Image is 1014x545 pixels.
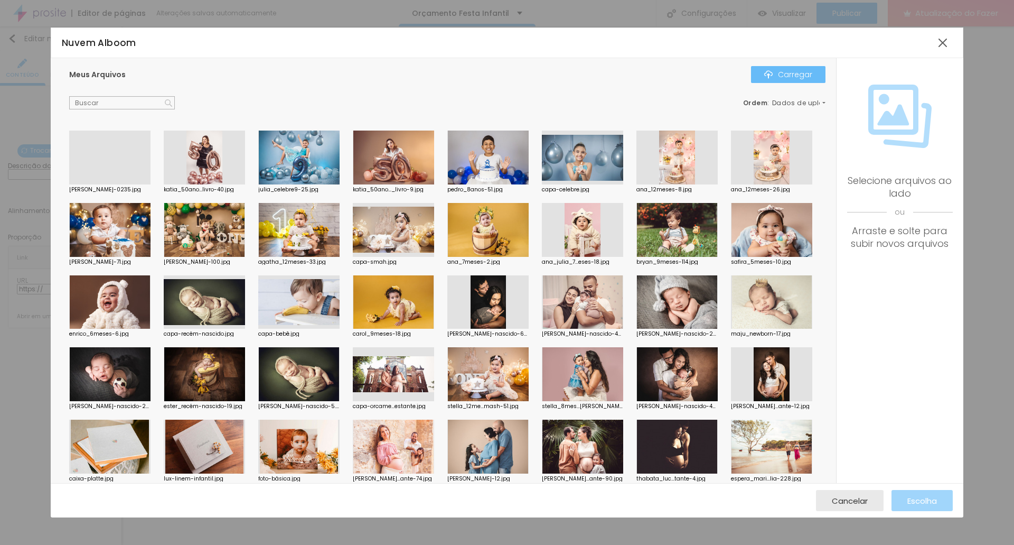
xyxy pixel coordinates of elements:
[447,402,519,410] font: stella_12me...mash-51.jpg
[731,402,810,410] font: [PERSON_NAME]...ante-12.jpg
[447,330,537,338] font: [PERSON_NAME]-nascido-67.jpg
[447,258,500,266] font: ana_7meses-2.jpg
[772,98,833,107] font: Dados de upload
[164,402,242,410] font: ester_recém-nascido-19.jpg
[636,475,706,483] font: thabata_luc...tante-4.jpg
[164,330,234,338] font: capa-recém-nascido.jpg
[69,330,129,338] font: enrico_6meses-6.jpg
[731,475,801,483] font: espera_mari...lia-228.jpg
[69,402,159,410] font: [PERSON_NAME]-nascido-20.jpg
[751,66,825,83] button: ÍconeCarregar
[542,475,623,483] font: [PERSON_NAME]...ante-90.jpg
[447,475,510,483] font: [PERSON_NAME]-12.jpg
[164,186,234,193] font: katia_50ano...livro-40.jpg
[895,207,905,217] font: ou
[165,99,172,107] img: Ícone
[636,402,726,410] font: [PERSON_NAME]-nascido-45.jpg
[731,330,791,338] font: maju_newborn-17.jpg
[907,495,937,506] font: Escolha
[69,475,114,483] font: caixa-platte.jpg
[353,330,411,338] font: carol_9meses-18.jpg
[767,98,769,107] font: :
[258,330,299,338] font: capa-bebê.jpg
[353,258,397,266] font: capa-smah.jpg
[542,186,589,193] font: capa-celebre.jpg
[447,186,503,193] font: pedro_8anos-51.jpg
[636,330,726,338] font: [PERSON_NAME]-nascido-24.jpg
[731,186,790,193] font: ana_12meses-26.jpg
[764,70,773,79] img: Ícone
[731,258,791,266] font: safira_5meses-10.jpg
[258,258,326,266] font: agatha_12meses-33.jpg
[258,186,318,193] font: julia_celebre9-25.jpg
[164,258,230,266] font: [PERSON_NAME]-100.jpg
[848,174,952,200] font: Selecione arquivos ao lado
[832,495,868,506] font: Cancelar
[353,475,432,483] font: [PERSON_NAME]...ante-74.jpg
[542,402,644,410] font: stella_8mes...[PERSON_NAME]-40.jpg
[69,69,126,80] font: Meus Arquivos
[353,402,426,410] font: capa-orcame...estante.jpg
[164,475,223,483] font: lux-linem-infantil.jpg
[636,258,698,266] font: bryan_9meses-114.jpg
[62,36,136,49] font: Nuvem Alboom
[353,186,424,193] font: katia_50ano..._livro-9.jpg
[636,186,692,193] font: ana_12meses-8.jpg
[542,258,609,266] font: ana_julia_7...eses-18.jpg
[542,330,632,338] font: [PERSON_NAME]-nascido-46.jpg
[69,186,141,193] font: [PERSON_NAME]-0235.jpg
[258,475,301,483] font: foto-básica.jpg
[816,490,884,511] button: Cancelar
[258,402,345,410] font: [PERSON_NAME]-nascido-5.jpg
[851,224,949,250] font: Arraste e solte para subir novos arquivos
[69,96,175,110] input: Buscar
[778,69,812,80] font: Carregar
[891,490,953,511] button: Escolha
[69,258,131,266] font: [PERSON_NAME]-71.jpg
[868,85,932,148] img: Ícone
[743,98,768,107] font: Ordem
